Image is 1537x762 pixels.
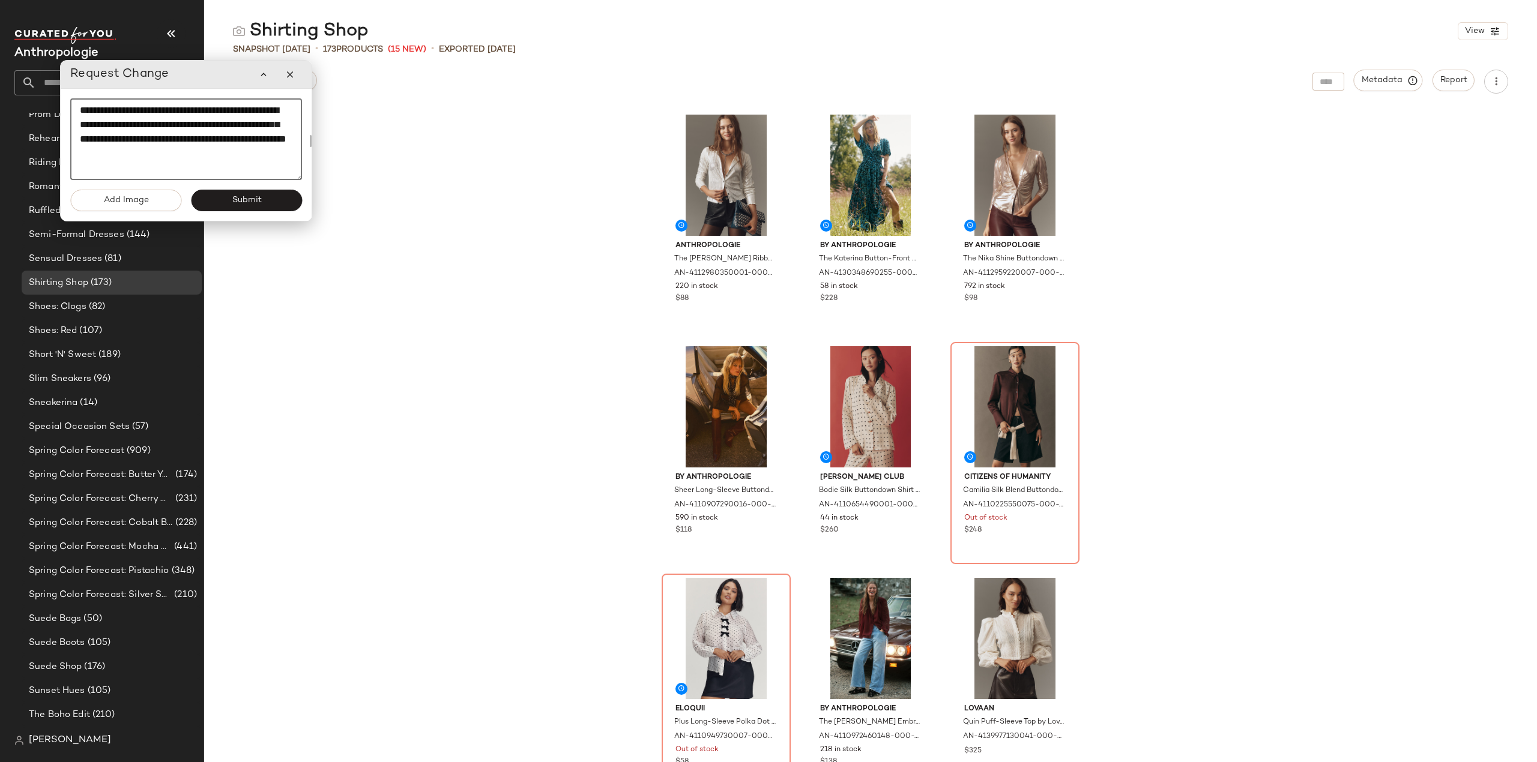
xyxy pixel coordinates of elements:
span: Current Company Name [14,47,98,59]
img: 4110907290016_001_b14 [666,346,787,467]
button: View [1458,22,1508,40]
span: Suede Boots [29,636,85,650]
span: Suede Bags [29,612,81,626]
span: $260 [820,525,839,536]
span: (173) [88,276,112,290]
span: $118 [675,525,692,536]
span: Romantic Bride [29,180,96,194]
span: (82) [86,300,106,314]
img: 4139977130041_012_b [955,578,1075,699]
span: (189) [96,348,121,362]
span: (50) [81,612,102,626]
span: Sunset Hues [29,684,85,698]
span: Metadata [1361,75,1416,86]
span: (57) [130,420,149,434]
span: Suede Shop [29,660,82,674]
span: [PERSON_NAME] [29,733,111,748]
span: (228) [173,516,197,530]
p: Exported [DATE] [439,43,516,56]
span: Spring Color Forecast [29,444,124,458]
span: 218 in stock [820,745,862,755]
span: $228 [820,293,838,304]
span: $325 [964,746,982,757]
span: Camilia Silk Blend Buttondown Blouse by Citizens of Humanity in Red, Women's, Size: XS, Cotton/Si... [963,485,1064,496]
span: (96) [91,372,111,386]
img: 4110972460148_259_b [811,578,931,699]
span: Spring Color Forecast: Cherry Cola [29,492,173,506]
span: 44 in stock [820,513,859,524]
span: The Nika Shine Buttondown Shirt by Anthropologie in Pink, Women's, Size: XS, Polyester/Elastane [963,254,1064,265]
span: [PERSON_NAME] Club [820,472,922,483]
span: (210) [90,708,115,722]
span: Spring Color Forecast: Cobalt Blue [29,516,173,530]
span: (441) [172,540,197,554]
img: 4110949730007_018_c [666,578,787,699]
span: AN-4110225550075-000-259 [963,500,1064,511]
span: Slim Sneakers [29,372,91,386]
span: (909) [124,444,151,458]
span: By Anthropologie [820,241,922,251]
span: By Anthropologie [820,704,922,715]
span: View [1464,26,1485,36]
img: 4112959220007_066_b [955,115,1075,236]
img: 4112980350001_143_b [666,115,787,236]
span: Submit [231,196,261,205]
span: 173 [323,45,336,54]
span: Riding Boots [29,156,85,170]
span: (174) [173,468,197,482]
span: Ruffled & Romantic [29,204,115,218]
span: (15 New) [388,43,426,56]
span: Spring Color Forecast: Silver Spectrum [29,588,172,602]
span: The Boho Edit [29,708,90,722]
span: Out of stock [964,513,1007,524]
span: Prom Dresses [29,108,89,122]
span: Snapshot [DATE] [233,43,310,56]
span: (107) [77,324,102,338]
span: (105) [85,684,111,698]
span: Plus Long-Sleeve Polka Dot Bow Blouse by Eloquii in Black, Women's, Size: 18W, Polyester/Rayon at... [674,717,776,728]
img: cfy_white_logo.C9jOOHJF.svg [14,27,116,44]
span: Special Occasion Sets [29,420,130,434]
span: Shirting Shop [29,276,88,290]
img: 4130348690255_040_b [811,115,931,236]
img: 4110654490001_010_b [811,346,931,467]
span: Spring Color Forecast: Butter Yellow [29,468,173,482]
span: Shoes: Red [29,324,77,338]
span: $88 [675,293,689,304]
span: AN-4139977130041-000-012 [963,731,1064,742]
button: Report [1433,70,1475,91]
img: svg%3e [14,736,24,745]
span: AN-4110972460148-000-259 [819,731,920,742]
span: The Katerina Button-Front Dress: Velvet Edition by Anthropologie in Blue, Women's, Size: 2XS, Nyl... [819,254,920,265]
span: Sheer Long-Sleeve Buttondown by Anthropologie in Black, Women's, Size: M P, Polyester [674,485,776,496]
span: (348) [169,564,195,578]
span: Lovaan [964,704,1066,715]
span: AN-4112959220007-000-066 [963,268,1064,279]
span: AN-4130348690255-000-040 [819,268,920,279]
img: svg%3e [233,25,245,37]
span: (105) [85,636,111,650]
span: • [431,42,434,56]
div: Shirting Shop [233,19,369,43]
span: Eloquii [675,704,777,715]
span: (210) [172,588,197,602]
span: AN-4110907290016-000-001 [674,500,776,511]
span: $98 [964,293,977,304]
span: Bodie Silk Buttondown Shirt by [PERSON_NAME] Club in White, Women's, Size: XS at Anthropologie [819,485,920,496]
span: (231) [173,492,197,506]
span: The [PERSON_NAME] Embroidered Blouse by Anthropologie, Women's, Size: 2XS, Polyester [819,717,920,728]
span: Shoes: Clogs [29,300,86,314]
span: 58 in stock [820,281,858,292]
span: 220 in stock [675,281,718,292]
span: • [315,42,318,56]
span: Spring Color Forecast: Pistachio [29,564,169,578]
span: By Anthropologie [675,472,777,483]
span: Rehearsal Dinner [29,132,103,146]
span: Spring Color Forecast: Mocha Mousse [29,540,172,554]
span: AN-4110949730007-000-018 [674,731,776,742]
div: Products [323,43,383,56]
span: Report [1440,76,1467,85]
span: (81) [102,252,121,266]
span: $248 [964,525,982,536]
button: Submit [191,190,302,211]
